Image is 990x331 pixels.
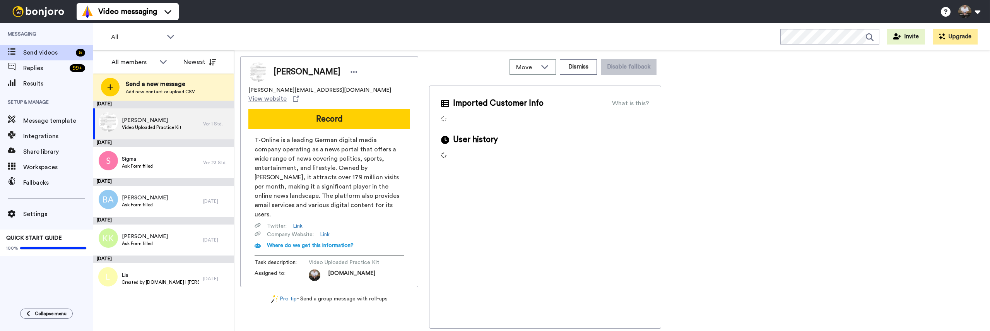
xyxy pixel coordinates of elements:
[240,295,418,303] div: - Send a group message with roll-ups
[23,116,93,125] span: Message template
[271,295,278,303] img: magic-wand.svg
[516,63,537,72] span: Move
[93,256,234,263] div: [DATE]
[81,5,94,18] img: vm-color.svg
[23,178,93,187] span: Fallbacks
[122,194,168,202] span: [PERSON_NAME]
[23,132,93,141] span: Integrations
[203,121,230,127] div: Vor 1 Std.
[203,276,230,282] div: [DATE]
[121,271,199,279] span: Lis
[274,66,340,78] span: [PERSON_NAME]
[111,33,163,42] span: All
[887,29,925,45] button: Invite
[122,240,168,247] span: Ask Form filled
[93,217,234,225] div: [DATE]
[309,269,320,281] img: e79fcabc-05ae-4995-ac08-9eecff23249d-1538385032.jpg
[601,59,657,75] button: Disable fallback
[248,86,391,94] span: [PERSON_NAME][EMAIL_ADDRESS][DOMAIN_NAME]
[178,54,222,70] button: Newest
[23,63,67,73] span: Replies
[99,112,118,132] img: b6792122-76f0-4706-b515-9a9fb22230d3.jpg
[76,49,85,57] div: 5
[126,79,195,89] span: Send a new message
[70,64,85,72] div: 99 +
[20,309,73,319] button: Collapse menu
[267,231,314,238] span: Company Website :
[99,151,118,170] img: s.png
[255,135,404,219] span: T-Online is a leading German digital media company operating as a news portal that offers a wide ...
[203,237,230,243] div: [DATE]
[203,198,230,204] div: [DATE]
[9,6,67,17] img: bj-logo-header-white.svg
[248,62,268,82] img: Image of Doris Möhle-Vignoli
[560,59,597,75] button: Dismiss
[35,310,67,317] span: Collapse menu
[309,259,382,266] span: Video Uploaded Practice Kit
[6,235,62,241] span: QUICK START GUIDE
[122,202,168,208] span: Ask Form filled
[271,295,297,303] a: Pro tip
[23,147,93,156] span: Share library
[203,159,230,166] div: Vor 23 Std.
[121,279,199,285] span: Created by [DOMAIN_NAME] I [PERSON_NAME]
[122,163,153,169] span: Ask Form filled
[122,117,181,124] span: [PERSON_NAME]
[99,228,118,248] img: kk.png
[320,231,330,238] a: Link
[126,89,195,95] span: Add new contact or upload CSV
[111,58,156,67] div: All members
[23,79,93,88] span: Results
[933,29,978,45] button: Upgrade
[453,98,544,109] span: Imported Customer Info
[93,139,234,147] div: [DATE]
[612,99,649,108] div: What is this?
[122,124,181,130] span: Video Uploaded Practice Kit
[248,109,410,129] button: Record
[255,269,309,281] span: Assigned to:
[23,163,93,172] span: Workspaces
[23,209,93,219] span: Settings
[98,6,157,17] span: Video messaging
[267,222,287,230] span: Twitter :
[248,94,299,103] a: View website
[255,259,309,266] span: Task description :
[93,101,234,108] div: [DATE]
[23,48,73,57] span: Send videos
[122,155,153,163] span: Sigma
[248,94,287,103] span: View website
[293,222,303,230] a: Link
[453,134,498,146] span: User history
[6,245,18,251] span: 100%
[328,269,375,281] span: [DOMAIN_NAME]
[122,233,168,240] span: [PERSON_NAME]
[98,267,118,286] img: l.png
[267,243,354,248] span: Where do we get this information?
[99,190,118,209] img: ba.png
[93,178,234,186] div: [DATE]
